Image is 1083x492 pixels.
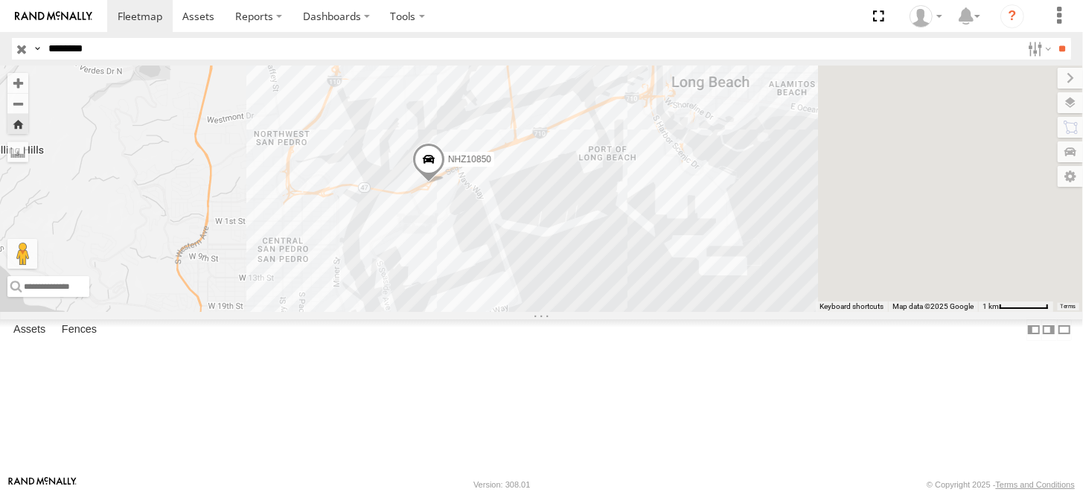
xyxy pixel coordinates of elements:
label: Dock Summary Table to the Right [1041,319,1056,341]
div: Version: 308.01 [473,480,530,489]
label: Dock Summary Table to the Left [1026,319,1041,341]
i: ? [1000,4,1024,28]
button: Zoom in [7,73,28,93]
span: Map data ©2025 Google [892,302,974,310]
a: Visit our Website [8,477,77,492]
span: 1 km [983,302,999,310]
label: Fences [54,320,104,341]
span: NHZ10850 [447,155,491,165]
a: Terms (opens in new tab) [1061,303,1076,309]
label: Measure [7,141,28,162]
button: Drag Pegman onto the map to open Street View [7,239,37,269]
label: Assets [6,320,53,341]
label: Search Query [31,38,43,60]
label: Hide Summary Table [1057,319,1072,341]
div: Zulema McIntosch [904,5,948,28]
a: Terms and Conditions [996,480,1075,489]
label: Search Filter Options [1022,38,1054,60]
button: Zoom out [7,93,28,114]
button: Zoom Home [7,114,28,134]
div: © Copyright 2025 - [927,480,1075,489]
label: Map Settings [1058,166,1083,187]
img: rand-logo.svg [15,11,92,22]
button: Map Scale: 1 km per 63 pixels [978,301,1053,312]
button: Keyboard shortcuts [820,301,884,312]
